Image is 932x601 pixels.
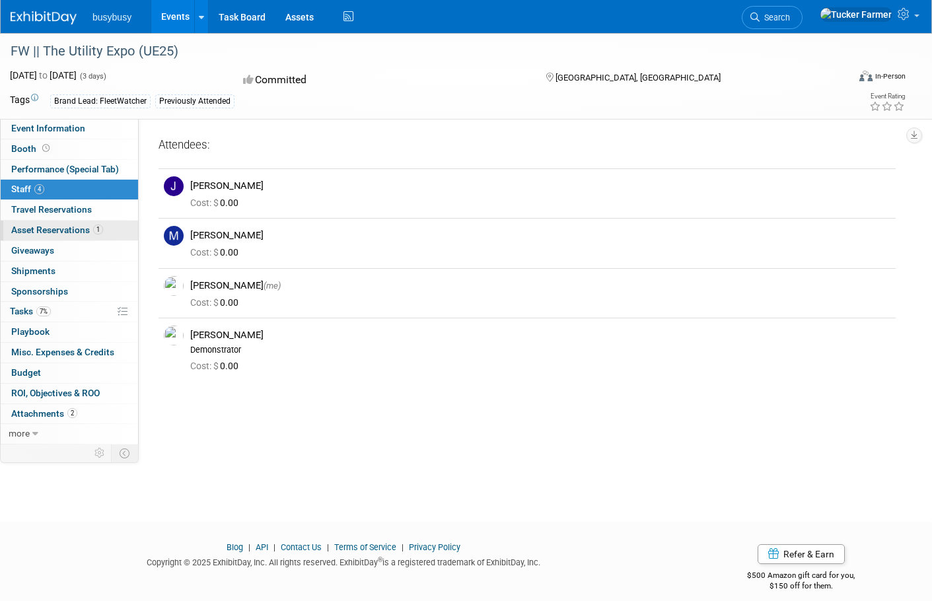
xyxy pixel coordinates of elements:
[697,561,906,592] div: $500 Amazon gift card for you,
[820,7,892,22] img: Tucker Farmer
[10,306,51,316] span: Tasks
[79,72,106,81] span: (3 days)
[190,279,890,292] div: [PERSON_NAME]
[1,139,138,159] a: Booth
[1,282,138,302] a: Sponsorships
[11,286,68,297] span: Sponsorships
[398,542,407,552] span: |
[190,297,220,308] span: Cost: $
[264,281,281,291] span: (me)
[281,542,322,552] a: Contact Us
[190,345,890,355] div: Demonstrator
[190,361,220,371] span: Cost: $
[40,143,52,153] span: Booth not reserved yet
[1,160,138,180] a: Performance (Special Tab)
[164,176,184,196] img: J.jpg
[11,225,103,235] span: Asset Reservations
[190,361,244,371] span: 0.00
[1,119,138,139] a: Event Information
[11,184,44,194] span: Staff
[239,69,524,92] div: Committed
[11,123,85,133] span: Event Information
[1,384,138,404] a: ROI, Objectives & ROO
[190,197,244,208] span: 0.00
[227,542,243,552] a: Blog
[773,69,906,88] div: Event Format
[1,221,138,240] a: Asset Reservations1
[159,137,896,155] div: Attendees:
[11,367,41,378] span: Budget
[10,553,677,569] div: Copyright © 2025 ExhibitDay, Inc. All rights reserved. ExhibitDay is a registered trademark of Ex...
[11,245,54,256] span: Giveaways
[11,143,52,154] span: Booth
[155,94,234,108] div: Previously Attended
[697,581,906,592] div: $150 off for them.
[92,12,131,22] span: busybusy
[245,542,254,552] span: |
[1,404,138,424] a: Attachments2
[190,329,890,341] div: [PERSON_NAME]
[324,542,332,552] span: |
[11,204,92,215] span: Travel Reservations
[11,347,114,357] span: Misc. Expenses & Credits
[11,408,77,419] span: Attachments
[1,302,138,322] a: Tasks7%
[1,241,138,261] a: Giveaways
[67,408,77,418] span: 2
[6,40,830,63] div: FW || The Utility Expo (UE25)
[875,71,906,81] div: In-Person
[190,247,220,258] span: Cost: $
[190,297,244,308] span: 0.00
[1,424,138,444] a: more
[334,542,396,552] a: Terms of Service
[758,544,845,564] a: Refer & Earn
[93,225,103,234] span: 1
[556,73,721,83] span: [GEOGRAPHIC_DATA], [GEOGRAPHIC_DATA]
[1,200,138,220] a: Travel Reservations
[10,93,38,108] td: Tags
[11,265,55,276] span: Shipments
[37,70,50,81] span: to
[190,247,244,258] span: 0.00
[112,444,139,462] td: Toggle Event Tabs
[760,13,790,22] span: Search
[190,197,220,208] span: Cost: $
[270,542,279,552] span: |
[190,180,890,192] div: [PERSON_NAME]
[11,388,100,398] span: ROI, Objectives & ROO
[1,343,138,363] a: Misc. Expenses & Credits
[36,306,51,316] span: 7%
[10,70,77,81] span: [DATE] [DATE]
[190,229,890,242] div: [PERSON_NAME]
[11,326,50,337] span: Playbook
[1,363,138,383] a: Budget
[9,428,30,439] span: more
[11,164,119,174] span: Performance (Special Tab)
[50,94,151,108] div: Brand Lead: FleetWatcher
[89,444,112,462] td: Personalize Event Tab Strip
[742,6,803,29] a: Search
[869,93,905,100] div: Event Rating
[859,71,873,81] img: Format-Inperson.png
[11,11,77,24] img: ExhibitDay
[34,184,44,194] span: 4
[409,542,460,552] a: Privacy Policy
[378,556,382,563] sup: ®
[256,542,268,552] a: API
[164,226,184,246] img: M.jpg
[1,262,138,281] a: Shipments
[1,180,138,199] a: Staff4
[1,322,138,342] a: Playbook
